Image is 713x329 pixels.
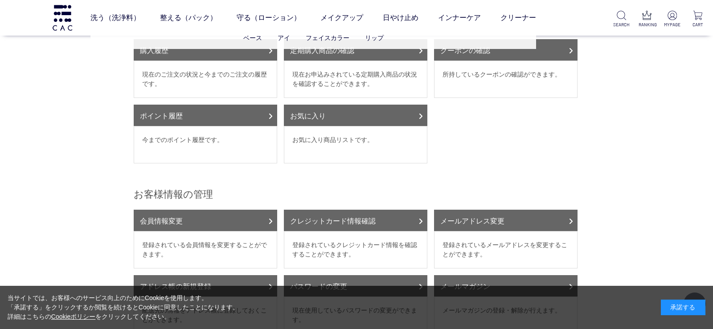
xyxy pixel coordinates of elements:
[661,300,705,315] div: 承諾する
[438,5,481,30] a: インナーケア
[639,21,655,28] p: RANKING
[134,231,277,268] dd: 登録されている会員情報を変更することができます。
[278,34,290,41] a: アイ
[306,34,349,41] a: フェイスカラー
[90,5,140,30] a: 洗う（洗浄料）
[237,5,301,30] a: 守る（ローション）
[134,275,277,297] a: アドレス帳の新規登録
[160,5,217,30] a: 整える（パック）
[689,11,706,28] a: CART
[134,105,277,126] a: ポイント履歴
[613,21,630,28] p: SEARCH
[434,210,578,231] a: メールアドレス変更
[434,39,578,61] a: クーポンの確認
[320,5,363,30] a: メイクアップ
[243,34,262,41] a: ベース
[134,210,277,231] a: 会員情報変更
[284,210,427,231] a: クレジットカード情報確認
[434,61,578,98] dd: 所持しているクーポンの確認ができます。
[134,126,277,163] dd: 今までのポイント履歴です。
[639,11,655,28] a: RANKING
[434,275,578,297] a: メールマガジン
[434,231,578,268] dd: 登録されているメールアドレスを変更することができます。
[284,126,427,163] dd: お気に入り商品リストです。
[500,5,536,30] a: クリーナー
[284,231,427,268] dd: 登録されているクレジットカード情報を確認することができます。
[383,5,418,30] a: 日やけ止め
[8,293,239,321] div: 当サイトでは、お客様へのサービス向上のためにCookieを使用します。 「承諾する」をクリックするか閲覧を続けるとCookieに同意したことになります。 詳細はこちらの をクリックしてください。
[664,21,680,28] p: MYPAGE
[284,39,427,61] a: 定期購入商品の確認
[613,11,630,28] a: SEARCH
[689,21,706,28] p: CART
[134,188,579,201] h2: お客様情報の管理
[664,11,680,28] a: MYPAGE
[284,61,427,98] dd: 現在お申込みされている定期購入商品の状況を確認することができます。
[134,39,277,61] a: 購入履歴
[365,34,384,41] a: リップ
[51,5,74,30] img: logo
[284,105,427,126] a: お気に入り
[134,61,277,98] dd: 現在のご注文の状況と今までのご注文の履歴です。
[284,275,427,297] a: パスワードの変更
[51,313,96,320] a: Cookieポリシー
